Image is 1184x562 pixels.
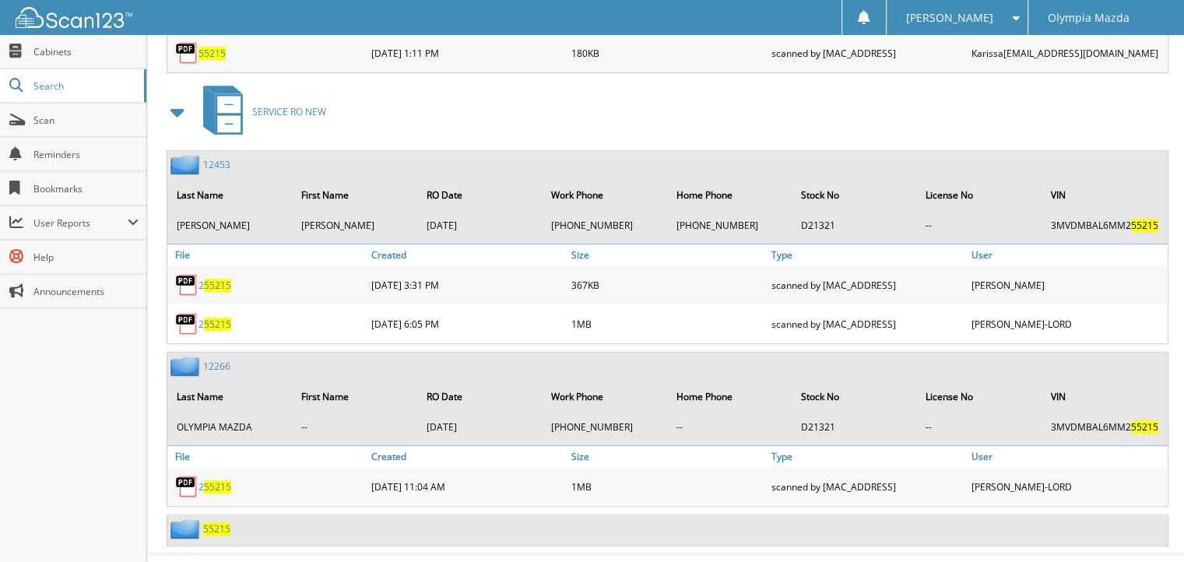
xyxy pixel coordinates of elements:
[33,79,136,93] span: Search
[169,381,292,413] th: Last Name
[367,244,567,265] a: Created
[567,37,768,68] div: 180KB
[293,179,416,211] th: First Name
[543,179,666,211] th: Work Phone
[367,269,567,300] div: [DATE] 3:31 PM
[968,269,1168,300] div: [PERSON_NAME]
[199,47,226,60] a: 55215
[918,414,1041,440] td: --
[175,312,199,335] img: PDF.png
[203,360,230,373] a: 12266
[968,471,1168,502] div: [PERSON_NAME]-LORD
[1043,179,1166,211] th: VIN
[1043,213,1166,238] td: 3MVDMBAL6MM2
[167,446,367,467] a: File
[669,381,792,413] th: Home Phone
[367,308,567,339] div: [DATE] 6:05 PM
[293,414,416,440] td: --
[204,480,231,494] span: 55215
[203,158,230,171] a: 12453
[175,273,199,297] img: PDF.png
[33,216,128,230] span: User Reports
[33,182,139,195] span: Bookmarks
[199,480,231,494] a: 255215
[367,471,567,502] div: [DATE] 11:04 AM
[768,446,968,467] a: Type
[367,446,567,467] a: Created
[567,471,768,502] div: 1MB
[252,105,326,118] span: SERVICE RO NEW
[768,471,968,502] div: scanned by [MAC_ADDRESS]
[1043,414,1166,440] td: 3MVDMBAL6MM2
[1131,420,1158,434] span: 55215
[169,213,292,238] td: [PERSON_NAME]
[567,308,768,339] div: 1MB
[968,308,1168,339] div: [PERSON_NAME]-LORD
[33,251,139,264] span: Help
[293,381,416,413] th: First Name
[567,244,768,265] a: Size
[968,37,1168,68] div: Karissa [EMAIL_ADDRESS][DOMAIN_NAME]
[199,318,231,331] a: 255215
[768,308,968,339] div: scanned by [MAC_ADDRESS]
[170,155,203,174] img: folder2.png
[367,37,567,68] div: [DATE] 1:11 PM
[906,13,993,23] span: [PERSON_NAME]
[543,213,666,238] td: [PHONE_NUMBER]
[768,37,968,68] div: scanned by [MAC_ADDRESS]
[170,357,203,376] img: folder2.png
[543,414,666,440] td: [PHONE_NUMBER]
[669,414,792,440] td: --
[918,179,1041,211] th: License No
[1043,381,1166,413] th: VIN
[793,179,916,211] th: Stock No
[1048,13,1130,23] span: Olympia Mazda
[918,381,1041,413] th: License No
[33,114,139,127] span: Scan
[175,41,199,65] img: PDF.png
[170,519,203,539] img: folder2.png
[203,522,230,536] a: 55215
[419,414,542,440] td: [DATE]
[175,475,199,498] img: PDF.png
[16,7,132,28] img: scan123-logo-white.svg
[419,179,542,211] th: RO Date
[669,213,792,238] td: [PHONE_NUMBER]
[293,213,416,238] td: [PERSON_NAME]
[194,81,326,142] a: SERVICE RO NEW
[419,213,542,238] td: [DATE]
[567,269,768,300] div: 367KB
[167,244,367,265] a: File
[567,446,768,467] a: Size
[199,279,231,292] a: 255215
[918,213,1041,238] td: --
[33,285,139,298] span: Announcements
[169,414,292,440] td: OLYMPIA MAZDA
[33,45,139,58] span: Cabinets
[793,414,916,440] td: D21321
[1131,219,1158,232] span: 55215
[768,244,968,265] a: Type
[543,381,666,413] th: Work Phone
[33,148,139,161] span: Reminders
[768,269,968,300] div: scanned by [MAC_ADDRESS]
[793,213,916,238] td: D21321
[968,244,1168,265] a: User
[1106,487,1184,562] iframe: Chat Widget
[968,446,1168,467] a: User
[169,179,292,211] th: Last Name
[204,318,231,331] span: 55215
[204,279,231,292] span: 55215
[669,179,792,211] th: Home Phone
[793,381,916,413] th: Stock No
[419,381,542,413] th: RO Date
